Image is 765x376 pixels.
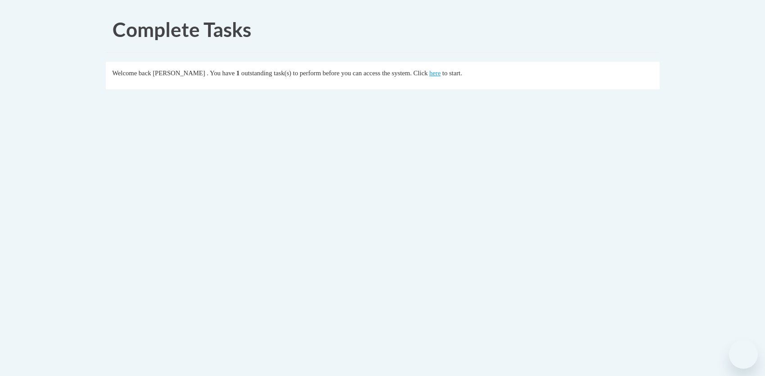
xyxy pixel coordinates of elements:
[153,69,205,77] span: [PERSON_NAME]
[207,69,235,77] span: . You have
[236,69,240,77] span: 1
[429,69,440,77] a: here
[112,69,151,77] span: Welcome back
[729,340,758,369] iframe: Button to launch messaging window
[113,18,251,41] span: Complete Tasks
[241,69,428,77] span: outstanding task(s) to perform before you can access the system. Click
[442,69,462,77] span: to start.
